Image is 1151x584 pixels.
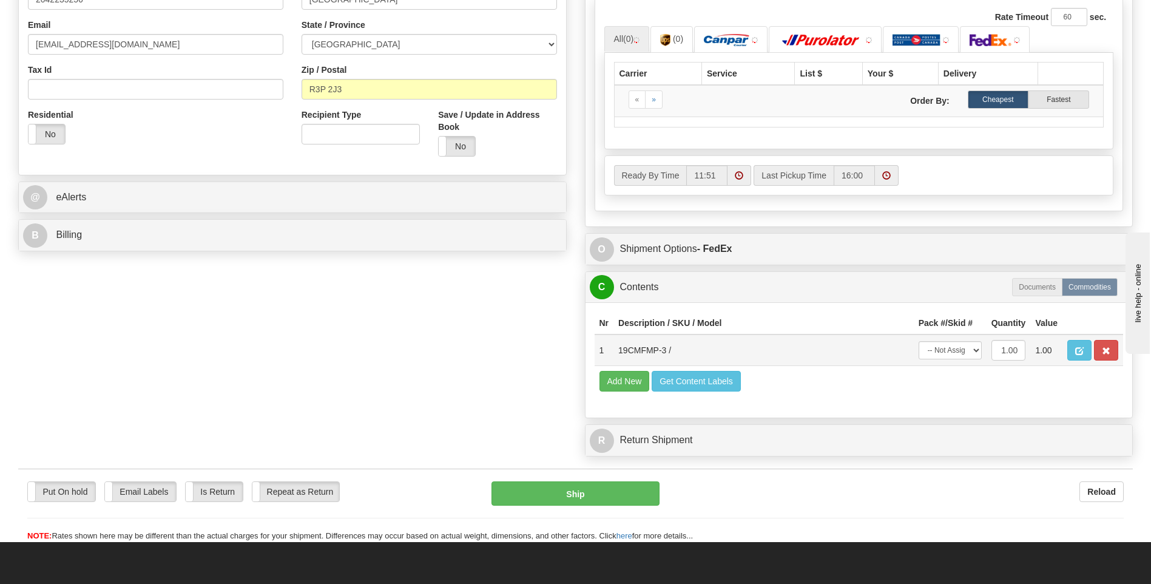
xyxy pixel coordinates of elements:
[590,237,614,262] span: O
[590,429,614,453] span: R
[28,19,50,31] label: Email
[614,62,701,85] th: Carrier
[595,334,614,366] td: 1
[633,37,640,43] img: tiny_red.gif
[1028,90,1089,109] label: Fastest
[28,64,52,76] label: Tax Id
[1030,334,1062,366] td: 1.00
[987,312,1031,334] th: Quantity
[614,165,687,186] label: Ready By Time
[1079,481,1124,502] button: Reload
[302,64,347,76] label: Zip / Postal
[9,10,112,19] div: live help - online
[1012,278,1062,296] label: Documents
[595,312,614,334] th: Nr
[105,482,176,501] label: Email Labels
[1030,312,1062,334] th: Value
[629,90,646,109] a: Previous
[701,62,794,85] th: Service
[23,185,47,209] span: @
[23,223,47,248] span: B
[778,34,863,46] img: Purolator
[590,237,1129,262] a: OShipment Options- FedEx
[752,37,758,43] img: tiny_red.gif
[652,371,741,392] button: Get Content Labels
[968,90,1028,109] label: Cheapest
[28,482,95,501] label: Put On hold
[18,531,1133,542] div: Rates shown here may be different than the actual charges for your shipment. Differences may occu...
[613,312,914,334] th: Description / SKU / Model
[599,371,650,392] button: Add New
[590,428,1129,453] a: RReturn Shipment
[704,34,749,46] img: Canpar
[970,34,1012,46] img: FedEx Express®
[56,192,86,202] span: eAlerts
[186,482,243,501] label: Is Return
[613,334,914,366] td: 19CMFMP-3 /
[795,62,862,85] th: List $
[590,275,614,299] span: C
[893,34,940,46] img: Canada Post
[859,90,958,107] label: Order By:
[635,95,640,104] span: «
[673,34,683,44] span: (0)
[616,531,632,540] a: here
[302,109,362,121] label: Recipient Type
[1062,278,1118,296] label: Commodities
[302,19,365,31] label: State / Province
[914,312,987,334] th: Pack #/Skid #
[1090,11,1106,23] label: sec.
[754,165,834,186] label: Last Pickup Time
[1123,230,1150,354] iframe: chat widget
[28,109,73,121] label: Residential
[623,34,633,44] span: (0)
[252,482,339,501] label: Repeat as Return
[29,124,65,144] label: No
[604,26,650,52] a: All
[590,275,1129,300] a: CContents
[438,109,556,133] label: Save / Update in Address Book
[697,243,732,254] strong: - FedEx
[995,11,1048,23] label: Rate Timeout
[645,90,663,109] a: Next
[1014,37,1020,43] img: tiny_red.gif
[56,229,82,240] span: Billing
[491,481,659,506] button: Ship
[23,185,562,210] a: @ eAlerts
[439,137,475,156] label: No
[943,37,949,43] img: tiny_red.gif
[1087,487,1116,497] b: Reload
[862,62,938,85] th: Your $
[866,37,872,43] img: tiny_red.gif
[23,223,562,248] a: B Billing
[938,62,1038,85] th: Delivery
[660,34,670,46] img: UPS
[652,95,656,104] span: »
[27,531,52,540] span: NOTE:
